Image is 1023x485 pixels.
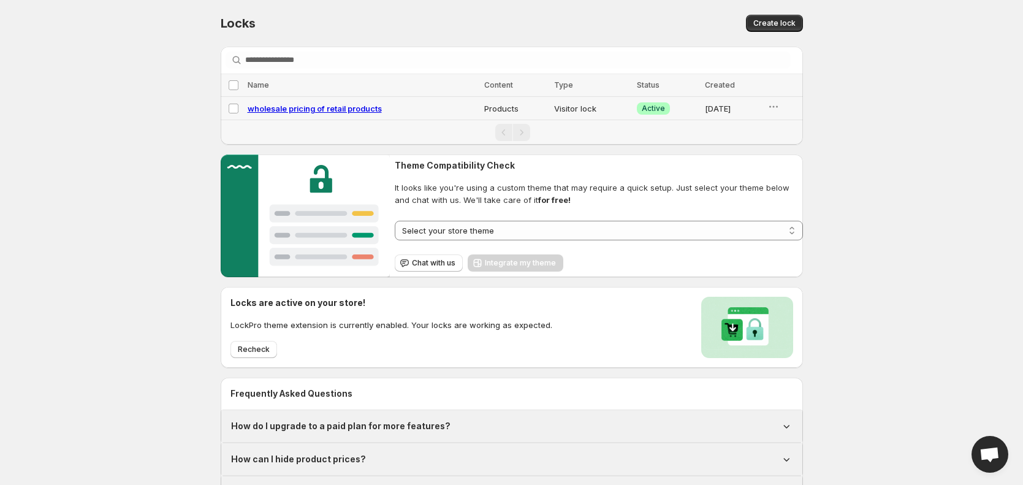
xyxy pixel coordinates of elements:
[538,195,571,205] strong: for free!
[395,181,802,206] span: It looks like you're using a custom theme that may require a quick setup. Just select your theme ...
[705,80,735,90] span: Created
[484,80,513,90] span: Content
[395,159,802,172] h2: Theme Compatibility Check
[642,104,665,113] span: Active
[230,297,552,309] h2: Locks are active on your store!
[972,436,1008,473] div: Open chat
[238,345,270,354] span: Recheck
[701,97,764,120] td: [DATE]
[230,388,793,400] h2: Frequently Asked Questions
[637,80,660,90] span: Status
[701,297,793,358] img: Locks activated
[248,80,269,90] span: Name
[753,18,796,28] span: Create lock
[231,420,451,432] h1: How do I upgrade to a paid plan for more features?
[554,80,573,90] span: Type
[412,258,455,268] span: Chat with us
[221,120,803,145] nav: Pagination
[231,453,366,465] h1: How can I hide product prices?
[221,16,256,31] span: Locks
[230,341,277,358] button: Recheck
[550,97,634,120] td: Visitor lock
[746,15,803,32] button: Create lock
[248,104,382,113] a: wholesale pricing of retail products
[481,97,550,120] td: Products
[221,155,390,277] img: Customer support
[230,319,552,331] p: LockPro theme extension is currently enabled. Your locks are working as expected.
[395,254,463,272] button: Chat with us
